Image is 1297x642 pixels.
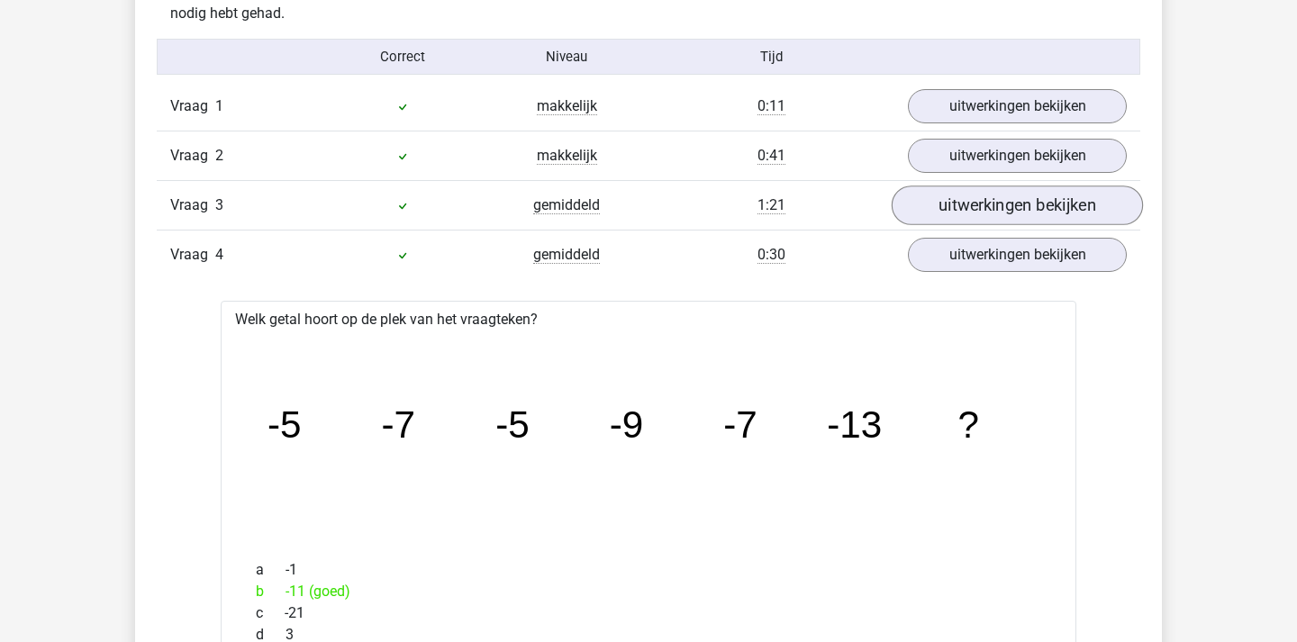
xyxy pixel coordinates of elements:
[757,196,785,214] span: 1:21
[268,403,302,446] tspan: -5
[757,246,785,264] span: 0:30
[256,581,286,602] span: b
[485,47,648,67] div: Niveau
[908,139,1127,173] a: uitwerkingen bekijken
[215,196,223,213] span: 3
[170,145,215,167] span: Vraag
[892,185,1143,225] a: uitwerkingen bekijken
[723,403,757,446] tspan: -7
[648,47,894,67] div: Tijd
[908,238,1127,272] a: uitwerkingen bekijken
[256,602,285,624] span: c
[533,196,600,214] span: gemiddeld
[957,403,978,446] tspan: ?
[827,403,882,446] tspan: -13
[533,246,600,264] span: gemiddeld
[242,581,1055,602] div: -11 (goed)
[382,403,416,446] tspan: -7
[170,95,215,117] span: Vraag
[537,97,597,115] span: makkelijk
[242,559,1055,581] div: -1
[215,97,223,114] span: 1
[908,89,1127,123] a: uitwerkingen bekijken
[610,403,644,446] tspan: -9
[256,559,286,581] span: a
[495,403,530,446] tspan: -5
[322,47,485,67] div: Correct
[537,147,597,165] span: makkelijk
[170,194,215,216] span: Vraag
[757,147,785,165] span: 0:41
[170,244,215,266] span: Vraag
[215,246,223,263] span: 4
[757,97,785,115] span: 0:11
[242,602,1055,624] div: -21
[215,147,223,164] span: 2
